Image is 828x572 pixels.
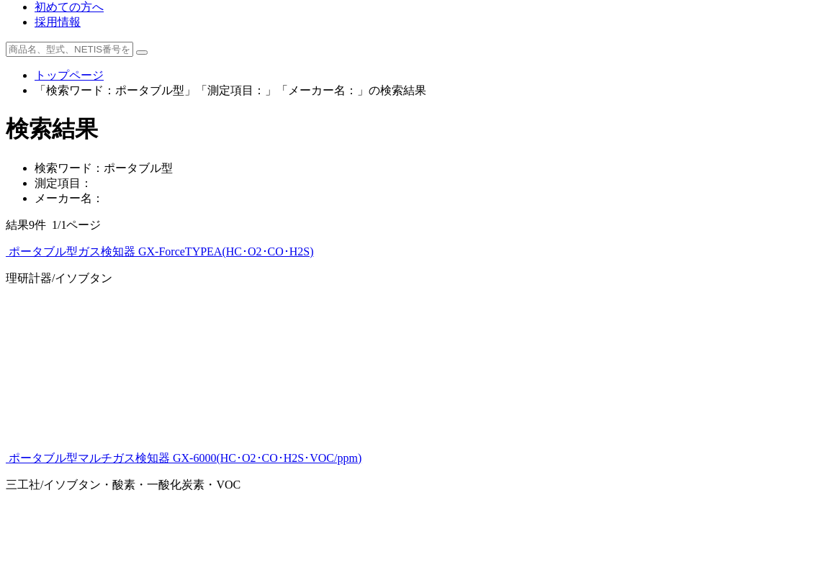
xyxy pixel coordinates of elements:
a: 採用情報 [35,16,81,28]
li: ポータブル型 [35,161,822,176]
a: トップページ [35,69,104,81]
span: メーカー名： [35,192,104,204]
span: 検索ワード： [35,162,104,174]
input: 商品名、型式、NETIS番号を入力してください [6,42,133,57]
a: 初めての方へ [35,1,104,13]
p: 理研計器/イソブタン [6,271,822,286]
li: 「検索ワード：ポータブル型」「測定項目：」「メーカー名：」の検索結果 [35,83,822,99]
span: ポータブル型ガス検知器 GX-ForceTYPEA(HC･O2･CO･H2S) [9,245,314,258]
span: ポータブル型マルチガス検知器 GX-6000(HC･O2･CO･H2S･VOC/ppm) [9,452,361,464]
p: 結果9件 1/1ページ [6,218,822,233]
span: 測定項目： [35,177,92,189]
p: 三工社/イソブタン・酸素・一酸化炭素・VOC [6,478,822,493]
h1: 検索結果 [6,114,822,145]
a: ポータブル型マルチガス検知器 GX-6000(HC･O2･CO･H2S･VOC/ppm) [6,452,361,464]
a: ポータブル型ガス検知器 GX-ForceTYPEA(HC･O2･CO･H2S) [6,245,314,258]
